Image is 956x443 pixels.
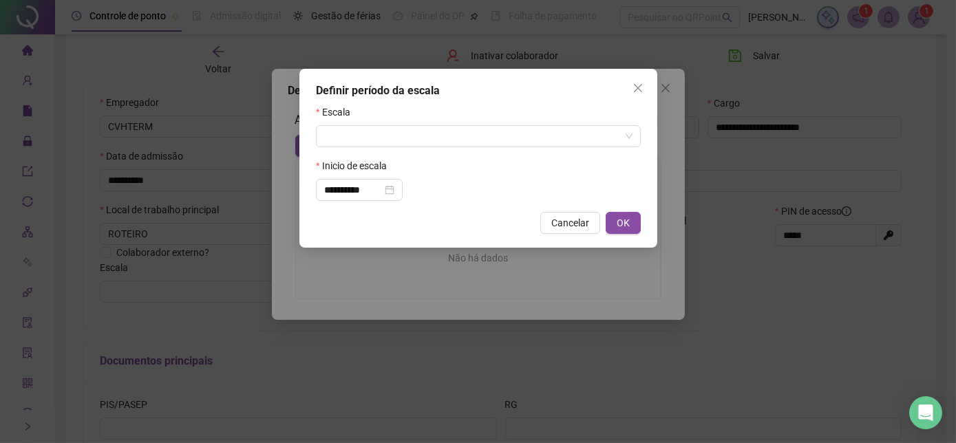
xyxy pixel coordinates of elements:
[606,212,641,234] button: OK
[316,105,359,120] label: Escala
[909,396,942,429] div: Open Intercom Messenger
[551,215,589,230] span: Cancelar
[633,83,644,94] span: close
[540,212,600,234] button: Cancelar
[627,77,649,99] button: Close
[316,83,641,99] div: Definir período da escala
[617,215,630,230] span: OK
[316,158,396,173] label: Inicio de escala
